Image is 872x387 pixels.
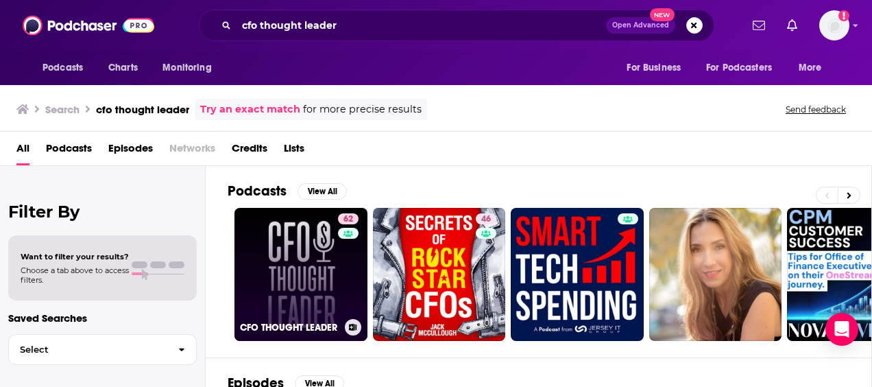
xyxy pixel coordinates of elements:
[46,137,92,165] a: Podcasts
[819,10,849,40] button: Show profile menu
[43,58,83,78] span: Podcasts
[706,58,772,78] span: For Podcasters
[108,58,138,78] span: Charts
[232,137,267,165] a: Credits
[819,10,849,40] span: Logged in as emilyjherman
[234,208,367,341] a: 62CFO THOUGHT LEADER
[697,55,792,81] button: open menu
[99,55,146,81] a: Charts
[838,10,849,21] svg: Add a profile image
[782,104,850,115] button: Send feedback
[162,58,211,78] span: Monitoring
[8,202,197,222] h2: Filter By
[782,14,803,37] a: Show notifications dropdown
[819,10,849,40] img: User Profile
[199,10,714,41] div: Search podcasts, credits, & more...
[343,213,353,226] span: 62
[789,55,839,81] button: open menu
[9,345,167,354] span: Select
[373,208,506,341] a: 46
[240,322,339,333] h3: CFO THOUGHT LEADER
[237,14,606,36] input: Search podcasts, credits, & more...
[21,266,129,285] span: Choose a tab above to access filters.
[45,103,80,116] h3: Search
[33,55,101,81] button: open menu
[617,55,698,81] button: open menu
[799,58,822,78] span: More
[23,12,154,38] img: Podchaser - Follow, Share and Rate Podcasts
[8,312,197,325] p: Saved Searches
[612,22,669,29] span: Open Advanced
[200,102,300,117] a: Try an exact match
[96,103,189,116] h3: cfo thought leader
[481,213,491,226] span: 46
[8,334,197,365] button: Select
[650,8,675,21] span: New
[21,252,129,261] span: Want to filter your results?
[627,58,681,78] span: For Business
[284,137,304,165] a: Lists
[228,183,287,200] h2: Podcasts
[338,213,359,224] a: 62
[153,55,229,81] button: open menu
[606,17,675,34] button: Open AdvancedNew
[298,183,347,200] button: View All
[16,137,29,165] a: All
[228,183,347,200] a: PodcastsView All
[108,137,153,165] a: Episodes
[476,213,496,224] a: 46
[825,313,858,346] div: Open Intercom Messenger
[747,14,771,37] a: Show notifications dropdown
[303,102,422,117] span: for more precise results
[169,137,215,165] span: Networks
